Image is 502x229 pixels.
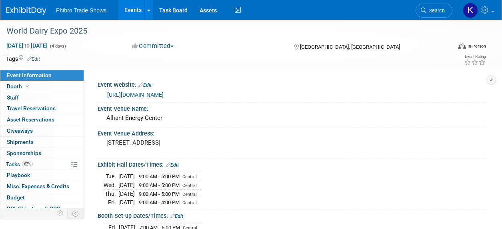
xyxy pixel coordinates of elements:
span: Staff [7,94,19,101]
span: 9:00 AM - 5:00 PM [139,182,180,188]
span: 9:00 AM - 4:00 PM [139,199,180,205]
a: Sponsorships [0,148,84,159]
span: Central [182,200,197,205]
div: Booth Set-up Dates/Times: [98,210,486,220]
a: Giveaways [0,125,84,136]
span: Tasks [6,161,33,167]
a: Playbook [0,170,84,181]
span: Giveaways [7,127,33,134]
span: Shipments [7,139,34,145]
div: Alliant Energy Center [104,112,480,124]
td: [DATE] [118,189,135,198]
a: Travel Reservations [0,103,84,114]
div: World Dairy Expo 2025 [4,24,445,38]
div: Event Format [416,42,486,54]
img: ExhibitDay [6,7,46,15]
td: [DATE] [118,198,135,207]
td: Wed. [104,181,118,190]
div: Event Venue Address: [98,127,486,137]
img: Karol Ehmen [463,3,478,18]
a: ROI, Objectives & ROO [0,203,84,214]
a: Booth [0,81,84,92]
a: [URL][DOMAIN_NAME] [107,92,164,98]
span: Travel Reservations [7,105,56,112]
span: Sponsorships [7,150,41,156]
i: Booth reservation complete [26,84,30,88]
span: 62% [22,161,33,167]
td: Personalize Event Tab Strip [54,208,68,219]
span: [GEOGRAPHIC_DATA], [GEOGRAPHIC_DATA] [300,44,400,50]
span: Event Information [7,72,52,78]
a: Edit [138,82,152,88]
td: [DATE] [118,172,135,181]
span: Misc. Expenses & Credits [7,183,69,189]
td: [DATE] [118,181,135,190]
a: Edit [166,162,179,168]
a: Search [416,4,452,18]
span: Asset Reservations [7,116,54,123]
a: Asset Reservations [0,114,84,125]
pre: [STREET_ADDRESS] [106,139,251,146]
a: Edit [170,213,183,219]
span: Budget [7,194,25,201]
div: Exhibit Hall Dates/Times: [98,159,486,169]
span: Booth [7,83,31,90]
span: ROI, Objectives & ROO [7,205,60,212]
a: Staff [0,92,84,103]
div: Event Website: [98,79,486,89]
td: Thu. [104,189,118,198]
div: In-Person [467,43,486,49]
span: Central [182,183,197,188]
div: Event Venue Name: [98,103,486,113]
span: Phibro Trade Shows [56,7,106,14]
span: (4 days) [49,44,66,49]
td: Tags [6,55,40,63]
span: [DATE] [DATE] [6,42,48,49]
td: Tue. [104,172,118,181]
span: 9:00 AM - 5:00 PM [139,173,180,179]
td: Toggle Event Tabs [68,208,84,219]
a: Edit [27,56,40,62]
a: Shipments [0,137,84,147]
a: Budget [0,192,84,203]
img: Format-Inperson.png [458,43,466,49]
a: Tasks62% [0,159,84,170]
td: Fri. [104,198,118,207]
span: to [23,42,31,49]
span: Playbook [7,172,30,178]
span: Central [182,174,197,179]
button: Committed [129,42,177,50]
a: Misc. Expenses & Credits [0,181,84,192]
div: Event Rating [464,55,486,59]
a: Event Information [0,70,84,81]
span: Central [182,192,197,197]
span: 9:00 AM - 5:00 PM [139,191,180,197]
span: Search [426,8,445,14]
